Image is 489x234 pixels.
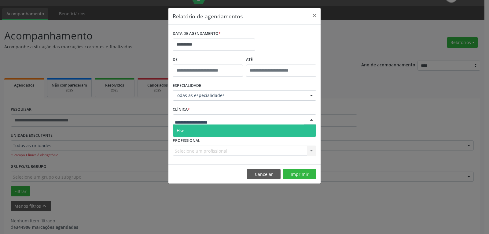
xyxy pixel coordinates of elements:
label: ATÉ [246,55,316,65]
label: De [173,55,243,65]
label: CLÍNICA [173,105,190,114]
label: PROFISSIONAL [173,136,200,146]
span: Todas as especialidades [175,92,304,98]
label: DATA DE AGENDAMENTO [173,29,221,39]
span: Hse [177,128,184,133]
button: Close [308,8,321,23]
h5: Relatório de agendamentos [173,12,243,20]
button: Imprimir [283,169,316,179]
button: Cancelar [247,169,281,179]
label: ESPECIALIDADE [173,81,201,91]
